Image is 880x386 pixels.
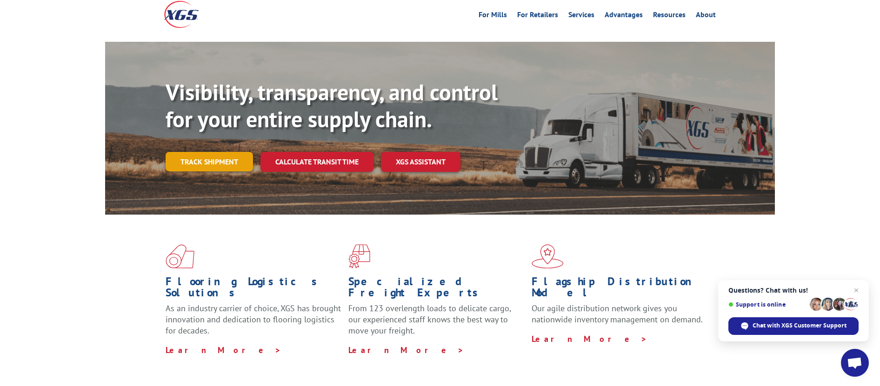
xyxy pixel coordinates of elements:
[381,152,460,172] a: XGS ASSISTANT
[696,11,716,21] a: About
[605,11,643,21] a: Advantages
[348,345,464,355] a: Learn More >
[728,317,859,335] div: Chat with XGS Customer Support
[166,78,498,133] b: Visibility, transparency, and control for your entire supply chain.
[479,11,507,21] a: For Mills
[532,244,564,268] img: xgs-icon-flagship-distribution-model-red
[166,345,281,355] a: Learn More >
[166,152,253,171] a: Track shipment
[348,244,370,268] img: xgs-icon-focused-on-flooring-red
[517,11,558,21] a: For Retailers
[653,11,686,21] a: Resources
[728,287,859,294] span: Questions? Chat with us!
[260,152,373,172] a: Calculate transit time
[166,276,341,303] h1: Flooring Logistics Solutions
[851,285,862,296] span: Close chat
[568,11,594,21] a: Services
[348,303,524,344] p: From 123 overlength loads to delicate cargo, our experienced staff knows the best way to move you...
[841,349,869,377] div: Open chat
[532,334,647,344] a: Learn More >
[166,303,341,336] span: As an industry carrier of choice, XGS has brought innovation and dedication to flooring logistics...
[166,244,194,268] img: xgs-icon-total-supply-chain-intelligence-red
[532,276,707,303] h1: Flagship Distribution Model
[728,301,807,308] span: Support is online
[753,321,847,330] span: Chat with XGS Customer Support
[532,303,703,325] span: Our agile distribution network gives you nationwide inventory management on demand.
[348,276,524,303] h1: Specialized Freight Experts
